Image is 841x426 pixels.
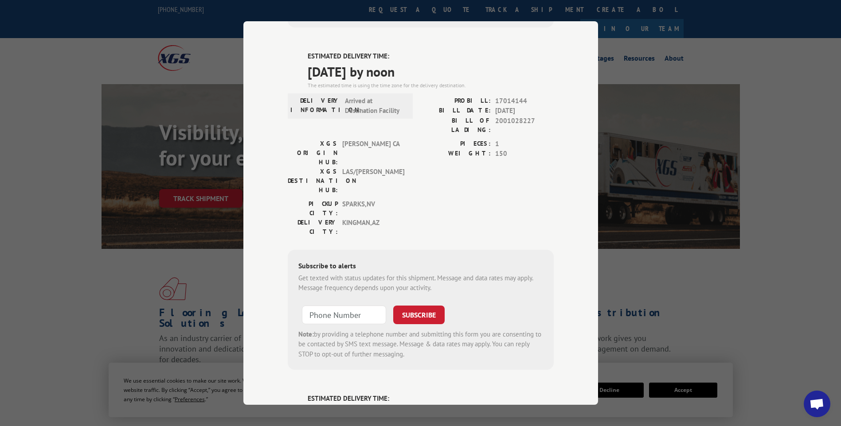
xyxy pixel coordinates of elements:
[308,62,554,81] span: [DATE] by noon
[298,273,543,293] div: Get texted with status updates for this shipment. Message and data rates may apply. Message frequ...
[421,96,491,106] label: PROBILL:
[393,306,445,324] button: SUBSCRIBE
[302,306,386,324] input: Phone Number
[308,51,554,62] label: ESTIMATED DELIVERY TIME:
[421,106,491,116] label: BILL DATE:
[308,404,554,424] span: [DATE]
[342,199,402,218] span: SPARKS , NV
[342,167,402,195] span: LAS/[PERSON_NAME]
[298,329,543,360] div: by providing a telephone number and submitting this form you are consenting to be contacted by SM...
[342,139,402,167] span: [PERSON_NAME] CA
[495,116,554,135] span: 2001028227
[288,139,338,167] label: XGS ORIGIN HUB:
[290,96,340,116] label: DELIVERY INFORMATION:
[495,106,554,116] span: [DATE]
[342,218,402,236] span: KINGMAN , AZ
[495,96,554,106] span: 17014144
[495,139,554,149] span: 1
[298,330,314,338] strong: Note:
[308,394,554,404] label: ESTIMATED DELIVERY TIME:
[288,199,338,218] label: PICKUP CITY:
[804,391,830,417] a: Open chat
[345,96,405,116] span: Arrived at Destination Facility
[308,81,554,89] div: The estimated time is using the time zone for the delivery destination.
[495,149,554,159] span: 150
[298,260,543,273] div: Subscribe to alerts
[421,139,491,149] label: PIECES:
[288,167,338,195] label: XGS DESTINATION HUB:
[421,116,491,135] label: BILL OF LADING:
[288,218,338,236] label: DELIVERY CITY:
[421,149,491,159] label: WEIGHT:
